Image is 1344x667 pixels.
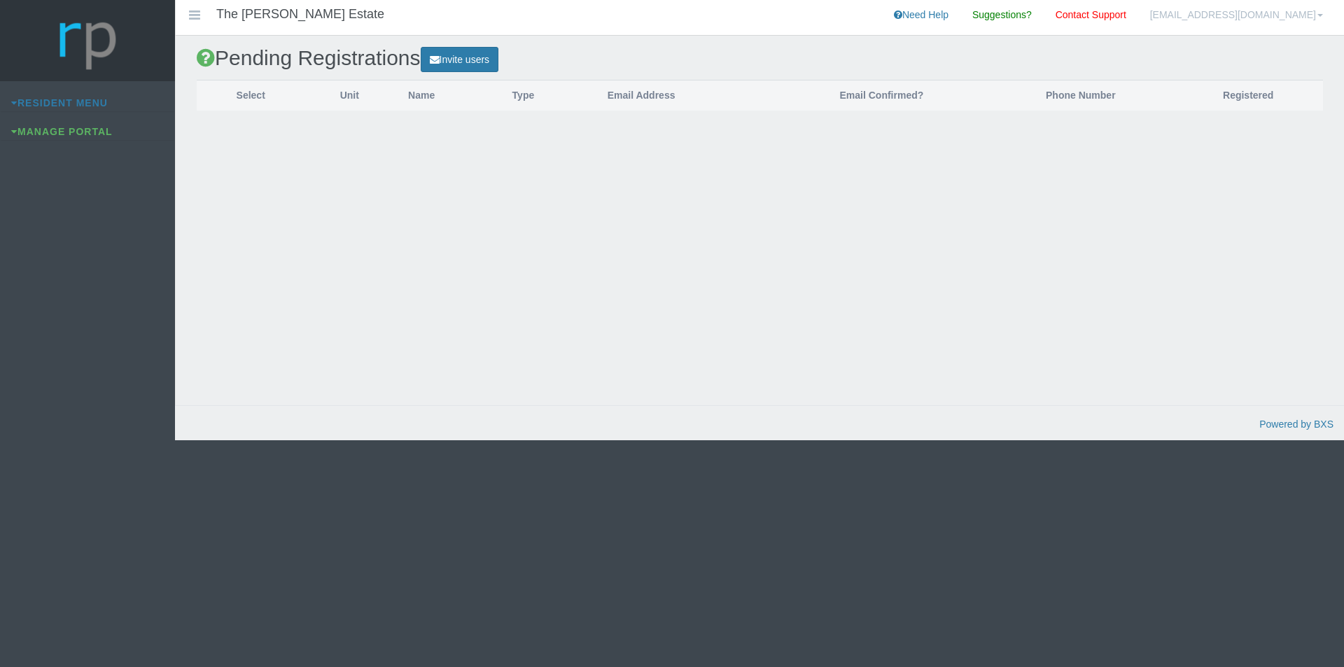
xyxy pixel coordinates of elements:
th: Select [197,80,304,111]
a: Manage Portal [11,126,113,137]
a: Invite users [421,47,499,73]
a: Powered by BXS [1259,419,1333,430]
th: Phone Number [988,80,1173,111]
th: Unit [304,80,394,111]
th: Registered [1173,80,1323,111]
th: Email Confirmed? [776,80,988,111]
h4: The [PERSON_NAME] Estate [216,8,384,22]
th: Name [394,80,498,111]
a: Resident Menu [11,97,108,108]
th: Type [498,80,594,111]
th: Email Address [594,80,776,111]
h2: Pending Registrations [197,46,1323,72]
